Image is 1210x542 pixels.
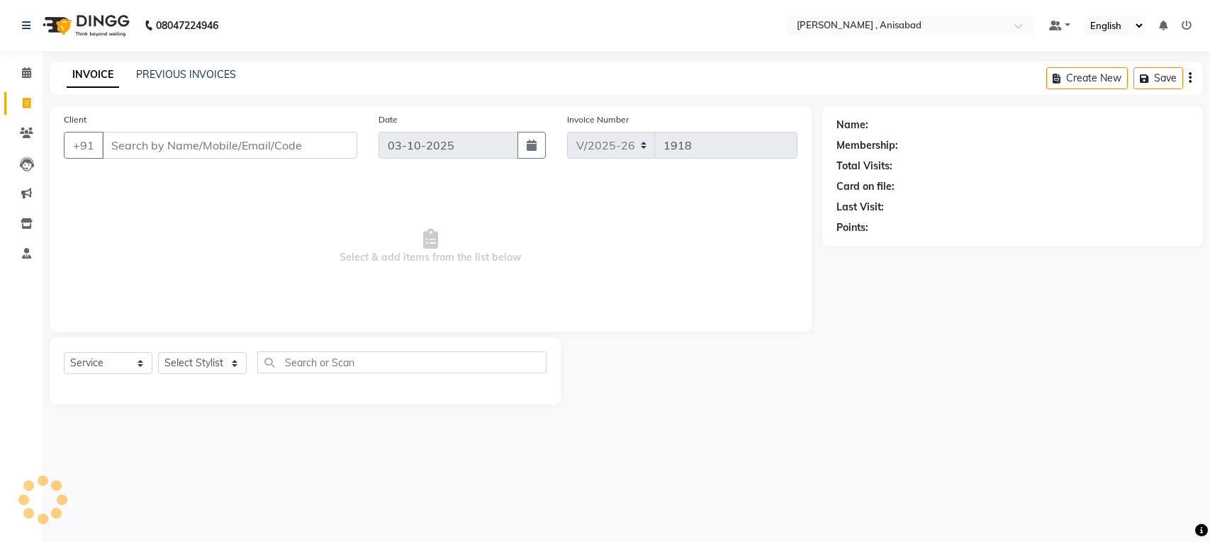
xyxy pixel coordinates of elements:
[136,68,236,81] a: PREVIOUS INVOICES
[836,220,868,235] div: Points:
[64,132,103,159] button: +91
[67,62,119,88] a: INVOICE
[64,113,86,126] label: Client
[257,351,547,373] input: Search or Scan
[1133,67,1183,89] button: Save
[836,138,898,153] div: Membership:
[836,200,884,215] div: Last Visit:
[102,132,357,159] input: Search by Name/Mobile/Email/Code
[64,176,797,317] span: Select & add items from the list below
[567,113,629,126] label: Invoice Number
[379,113,398,126] label: Date
[1046,67,1128,89] button: Create New
[836,159,892,174] div: Total Visits:
[836,179,895,194] div: Card on file:
[36,6,133,45] img: logo
[836,118,868,132] div: Name:
[156,6,218,45] b: 08047224946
